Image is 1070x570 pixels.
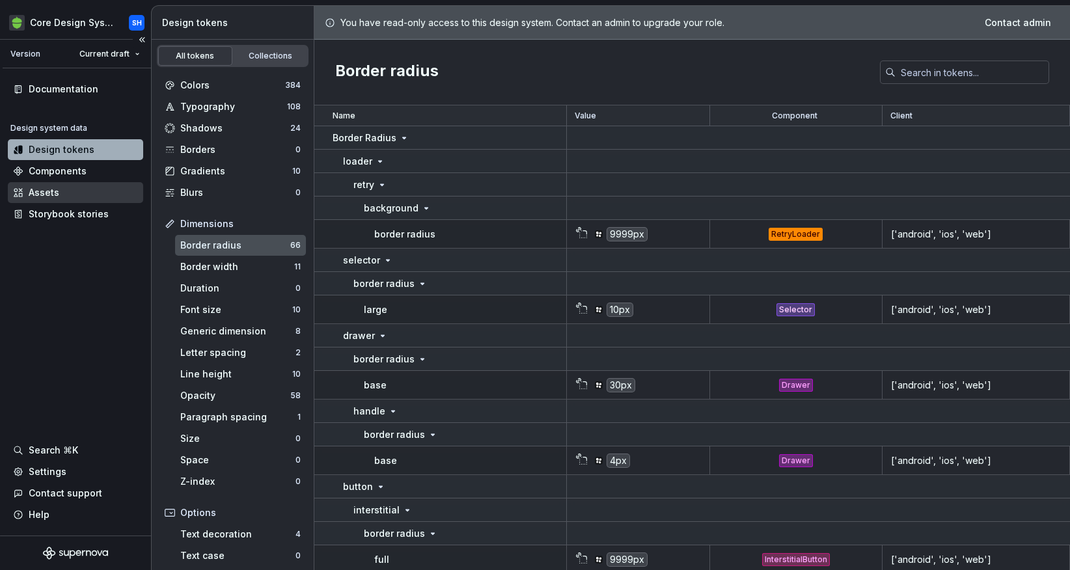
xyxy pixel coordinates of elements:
[575,111,596,121] p: Value
[180,143,295,156] div: Borders
[374,454,397,467] p: base
[175,450,306,470] a: Space0
[10,123,87,133] div: Design system data
[175,524,306,545] a: Text decoration4
[779,454,813,467] div: Drawer
[335,61,439,84] h2: Border radius
[364,202,418,215] p: background
[8,461,143,482] a: Settings
[159,139,306,160] a: Borders0
[364,527,425,540] p: border radius
[294,262,301,272] div: 11
[8,504,143,525] button: Help
[297,412,301,422] div: 1
[295,476,301,487] div: 0
[295,455,301,465] div: 0
[607,378,635,392] div: 30px
[340,16,724,29] p: You have read-only access to this design system. Contact an admin to upgrade your role.
[79,49,130,59] span: Current draft
[353,178,374,191] p: retry
[159,75,306,96] a: Colors384
[343,480,373,493] p: button
[175,321,306,342] a: Generic dimension8
[175,428,306,449] a: Size0
[295,550,301,561] div: 0
[175,471,306,492] a: Z-index0
[364,379,387,392] p: base
[769,228,823,241] div: RetryLoader
[29,508,49,521] div: Help
[180,411,297,424] div: Paragraph spacing
[162,16,309,29] div: Design tokens
[333,111,355,121] p: Name
[180,368,292,381] div: Line height
[175,342,306,363] a: Letter spacing2
[30,16,113,29] div: Core Design System
[364,428,425,441] p: border radius
[353,353,415,366] p: border radius
[883,303,1069,316] div: ['android', 'ios', 'web']
[883,454,1069,467] div: ['android', 'ios', 'web']
[374,553,389,566] p: full
[180,346,295,359] div: Letter spacing
[883,379,1069,392] div: ['android', 'ios', 'web']
[159,161,306,182] a: Gradients10
[180,100,287,113] div: Typography
[180,260,294,273] div: Border width
[295,187,301,198] div: 0
[180,303,292,316] div: Font size
[159,96,306,117] a: Typography108
[290,390,301,401] div: 58
[29,165,87,178] div: Components
[343,254,380,267] p: selector
[8,182,143,203] a: Assets
[29,465,66,478] div: Settings
[180,389,290,402] div: Opacity
[353,504,400,517] p: interstitial
[343,155,372,168] p: loader
[8,440,143,461] button: Search ⌘K
[175,278,306,299] a: Duration0
[43,547,108,560] svg: Supernova Logo
[180,528,295,541] div: Text decoration
[287,102,301,112] div: 108
[238,51,303,61] div: Collections
[364,303,387,316] p: large
[180,186,295,199] div: Blurs
[8,79,143,100] a: Documentation
[353,405,385,418] p: handle
[896,61,1049,84] input: Search in tokens...
[295,283,301,293] div: 0
[29,444,78,457] div: Search ⌘K
[295,326,301,336] div: 8
[29,186,59,199] div: Assets
[8,483,143,504] button: Contact support
[180,79,285,92] div: Colors
[292,305,301,315] div: 10
[180,454,295,467] div: Space
[180,549,295,562] div: Text case
[343,329,375,342] p: drawer
[159,182,306,203] a: Blurs0
[290,123,301,133] div: 24
[175,407,306,428] a: Paragraph spacing1
[779,379,813,392] div: Drawer
[132,18,142,28] div: SH
[883,553,1069,566] div: ['android', 'ios', 'web']
[175,385,306,406] a: Opacity58
[180,432,295,445] div: Size
[607,552,648,567] div: 9999px
[175,364,306,385] a: Line height10
[8,161,143,182] a: Components
[762,553,830,566] div: InterstitialButton
[607,454,630,468] div: 4px
[9,15,25,31] img: 236da360-d76e-47e8-bd69-d9ae43f958f1.png
[290,240,301,251] div: 66
[295,347,301,358] div: 2
[607,227,648,241] div: 9999px
[3,8,148,36] button: Core Design SystemSH
[985,16,1051,29] span: Contact admin
[180,122,290,135] div: Shadows
[8,139,143,160] a: Design tokens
